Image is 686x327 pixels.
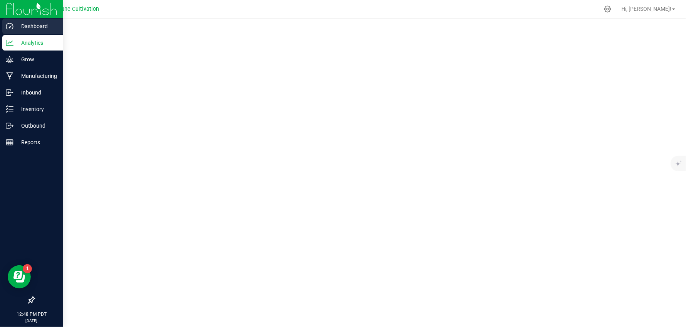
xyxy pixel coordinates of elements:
[13,88,60,97] p: Inbound
[8,265,31,288] iframe: Resource center
[6,39,13,47] inline-svg: Analytics
[6,56,13,63] inline-svg: Grow
[603,5,612,13] div: Manage settings
[621,6,671,12] span: Hi, [PERSON_NAME]!
[58,6,99,12] span: Dune Cultivation
[6,122,13,130] inline-svg: Outbound
[13,105,60,114] p: Inventory
[13,71,60,81] p: Manufacturing
[13,138,60,147] p: Reports
[6,72,13,80] inline-svg: Manufacturing
[23,264,32,273] iframe: Resource center unread badge
[6,138,13,146] inline-svg: Reports
[6,89,13,96] inline-svg: Inbound
[6,22,13,30] inline-svg: Dashboard
[6,105,13,113] inline-svg: Inventory
[13,22,60,31] p: Dashboard
[13,38,60,47] p: Analytics
[3,318,60,324] p: [DATE]
[13,55,60,64] p: Grow
[13,121,60,130] p: Outbound
[3,311,60,318] p: 12:48 PM PDT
